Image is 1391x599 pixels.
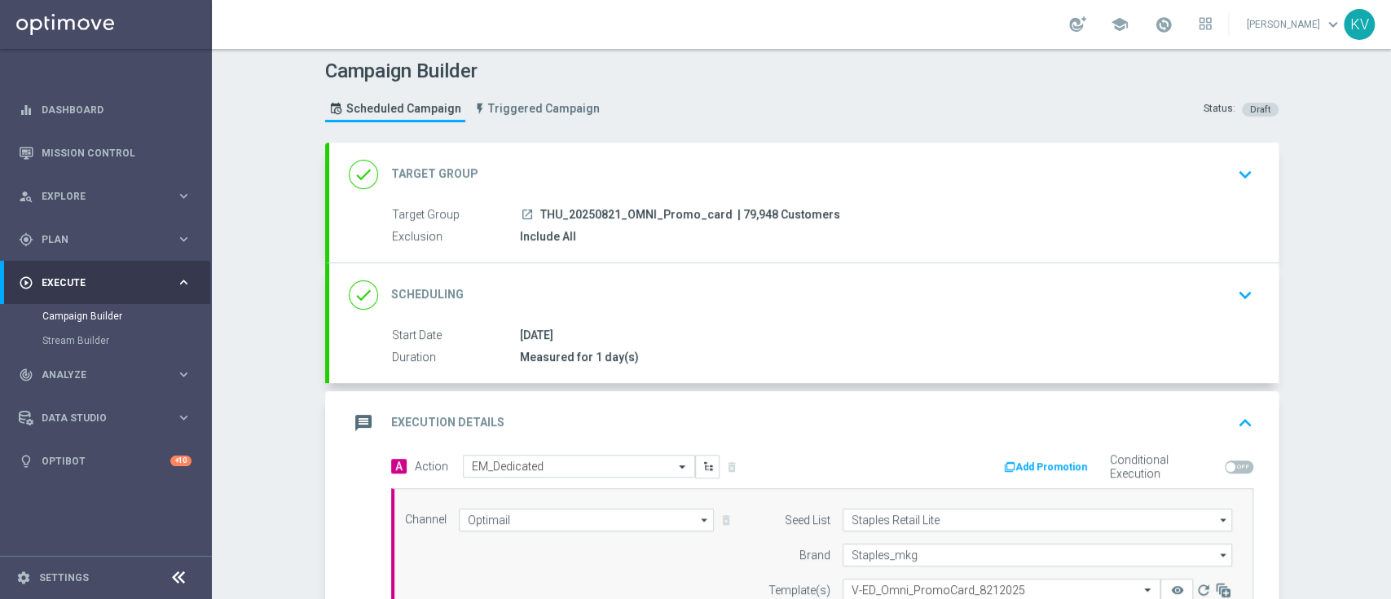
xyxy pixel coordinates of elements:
[1002,458,1093,476] button: Add Promotion
[19,131,191,174] div: Mission Control
[19,439,191,482] div: Optibot
[349,407,1259,438] div: message Execution Details keyboard_arrow_up
[346,102,461,116] span: Scheduled Campaign
[843,509,1232,531] input: Optional
[1231,407,1259,438] button: keyboard_arrow_up
[392,208,520,222] label: Target Group
[1245,12,1344,37] a: [PERSON_NAME]keyboard_arrow_down
[42,328,210,353] div: Stream Builder
[1110,453,1218,481] label: Conditional Execution
[19,189,176,204] div: Explore
[391,459,407,473] span: A
[392,350,520,365] label: Duration
[19,411,176,425] div: Data Studio
[1204,102,1235,117] div: Status:
[19,88,191,131] div: Dashboard
[1242,102,1279,115] colored-tag: Draft
[176,188,191,204] i: keyboard_arrow_right
[391,415,504,430] h2: Execution Details
[1170,584,1183,597] i: remove_red_eye
[170,456,191,466] div: +10
[463,455,695,478] ng-select: EM_Dedicated
[459,509,715,531] input: Select channel
[520,228,1247,244] div: Include All
[42,235,176,244] span: Plan
[42,131,191,174] a: Mission Control
[1250,104,1270,115] span: Draft
[521,208,534,221] i: launch
[19,189,33,204] i: person_search
[19,368,33,382] i: track_changes
[18,190,192,203] button: person_search Explore keyboard_arrow_right
[19,232,33,247] i: gps_fixed
[1215,509,1231,531] i: arrow_drop_down
[843,544,1232,566] input: Select
[18,276,192,289] button: play_circle_outline Execute keyboard_arrow_right
[391,166,478,182] h2: Target Group
[1231,280,1259,311] button: keyboard_arrow_down
[737,208,840,222] span: | 79,948 Customers
[349,280,378,310] i: done
[19,368,176,382] div: Analyze
[42,334,169,347] a: Stream Builder
[1344,9,1375,40] div: KV
[1233,411,1257,435] i: keyboard_arrow_up
[1233,283,1257,307] i: keyboard_arrow_down
[325,59,608,83] h1: Campaign Builder
[176,410,191,425] i: keyboard_arrow_right
[19,103,33,117] i: equalizer
[42,278,176,288] span: Execute
[42,370,176,380] span: Analyze
[42,304,210,328] div: Campaign Builder
[520,349,1247,365] div: Measured for 1 day(s)
[469,95,604,122] a: Triggered Campaign
[488,102,600,116] span: Triggered Campaign
[325,95,465,122] a: Scheduled Campaign
[349,280,1259,311] div: done Scheduling keyboard_arrow_down
[39,573,89,583] a: Settings
[19,232,176,247] div: Plan
[1324,15,1342,33] span: keyboard_arrow_down
[785,513,830,527] label: Seed List
[18,455,192,468] button: lightbulb Optibot +10
[16,570,31,585] i: settings
[176,367,191,382] i: keyboard_arrow_right
[1231,159,1259,190] button: keyboard_arrow_down
[415,460,448,473] label: Action
[42,88,191,131] a: Dashboard
[1215,544,1231,566] i: arrow_drop_down
[349,408,378,438] i: message
[799,548,830,562] label: Brand
[19,275,176,290] div: Execute
[18,233,192,246] button: gps_fixed Plan keyboard_arrow_right
[697,509,713,531] i: arrow_drop_down
[42,439,170,482] a: Optibot
[392,230,520,244] label: Exclusion
[18,104,192,117] div: equalizer Dashboard
[18,412,192,425] button: Data Studio keyboard_arrow_right
[391,287,464,302] h2: Scheduling
[176,275,191,290] i: keyboard_arrow_right
[18,147,192,160] button: Mission Control
[520,327,1247,343] div: [DATE]
[1111,15,1129,33] span: school
[19,275,33,290] i: play_circle_outline
[19,454,33,469] i: lightbulb
[42,413,176,423] span: Data Studio
[392,328,520,343] label: Start Date
[540,208,733,222] span: THU_20250821_OMNI_Promo_card
[176,231,191,247] i: keyboard_arrow_right
[405,513,447,526] label: Channel
[768,584,830,597] label: Template(s)
[18,368,192,381] button: track_changes Analyze keyboard_arrow_right
[42,310,169,323] a: Campaign Builder
[42,192,176,201] span: Explore
[1233,162,1257,187] i: keyboard_arrow_down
